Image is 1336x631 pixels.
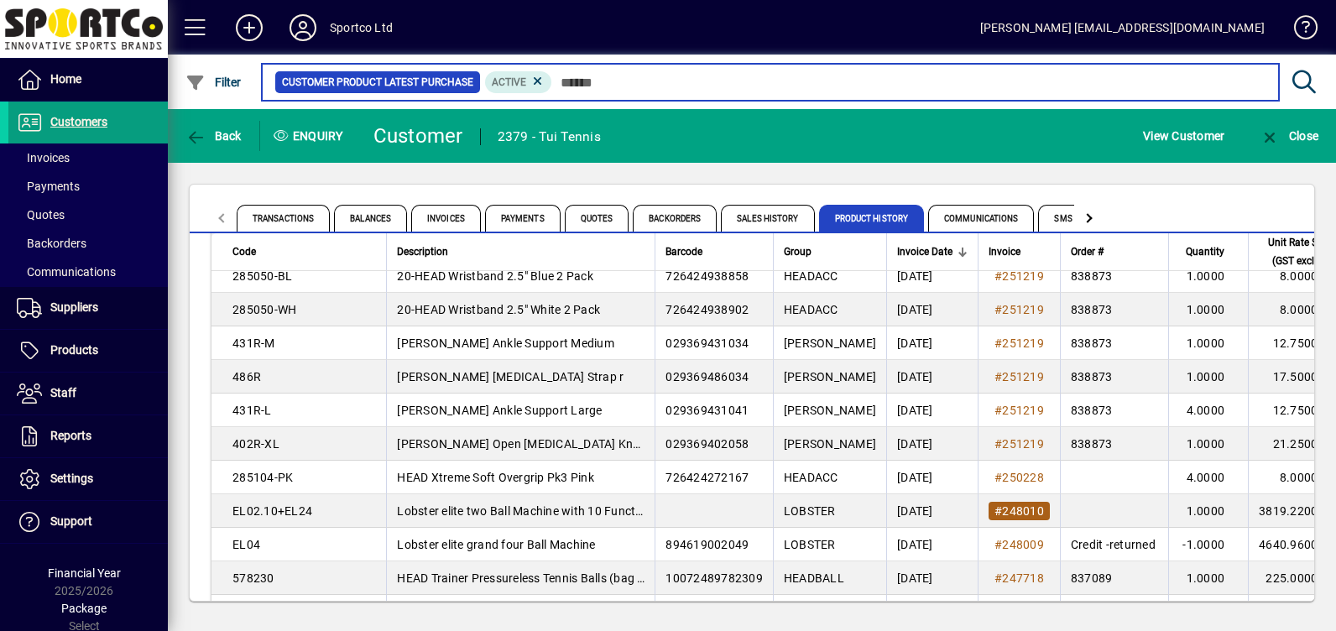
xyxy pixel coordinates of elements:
[232,303,296,316] span: 285050-WH
[492,76,526,88] span: Active
[1255,121,1323,151] button: Close
[1002,571,1044,585] span: 247718
[565,205,629,232] span: Quotes
[1060,427,1169,461] td: 838873
[1168,293,1248,326] td: 1.0000
[721,205,814,232] span: Sales History
[1281,3,1315,58] a: Knowledge Base
[989,242,1020,261] span: Invoice
[784,471,838,484] span: HEADACC
[989,368,1050,386] a: #251219
[1071,242,1159,261] div: Order #
[185,129,242,143] span: Back
[1179,242,1239,261] div: Quantity
[1002,370,1044,383] span: 251219
[1060,561,1169,595] td: 837089
[232,242,256,261] span: Code
[665,303,749,316] span: 726424938902
[222,13,276,43] button: Add
[1002,404,1044,417] span: 251219
[397,504,697,518] span: Lobster elite two Ball Machine with 10 Function Remote
[989,535,1050,554] a: #248009
[50,300,98,314] span: Suppliers
[1002,504,1044,518] span: 248010
[48,566,121,580] span: Financial Year
[181,67,246,97] button: Filter
[989,468,1050,487] a: #250228
[886,326,978,360] td: [DATE]
[1259,233,1318,270] span: Unit Rate $ (GST excl)
[50,514,92,528] span: Support
[1002,336,1044,350] span: 251219
[994,336,1002,350] span: #
[994,538,1002,551] span: #
[784,404,876,417] span: [PERSON_NAME]
[1002,437,1044,451] span: 251219
[784,504,836,518] span: LOBSTER
[1002,303,1044,316] span: 251219
[397,437,716,451] span: [PERSON_NAME] Open [MEDICAL_DATA] Knee Support XL r
[784,303,838,316] span: HEADACC
[232,471,293,484] span: 285104-PK
[886,528,978,561] td: [DATE]
[232,571,274,585] span: 578230
[784,437,876,451] span: [PERSON_NAME]
[784,538,836,551] span: LOBSTER
[1168,528,1248,561] td: -1.0000
[17,151,70,164] span: Invoices
[886,293,978,326] td: [DATE]
[1168,360,1248,394] td: 1.0000
[633,205,717,232] span: Backorders
[1060,528,1169,561] td: Credit -returned
[260,123,361,149] div: Enquiry
[994,404,1002,417] span: #
[665,242,763,261] div: Barcode
[397,242,645,261] div: Description
[411,205,481,232] span: Invoices
[61,602,107,615] span: Package
[665,242,702,261] span: Barcode
[989,242,1050,261] div: Invoice
[784,269,838,283] span: HEADACC
[1168,494,1248,528] td: 1.0000
[994,437,1002,451] span: #
[282,74,473,91] span: Customer Product Latest Purchase
[237,205,330,232] span: Transactions
[50,386,76,399] span: Staff
[989,267,1050,285] a: #251219
[232,269,292,283] span: 285050-BL
[334,205,407,232] span: Balances
[989,300,1050,319] a: #251219
[994,504,1002,518] span: #
[8,229,168,258] a: Backorders
[232,242,376,261] div: Code
[1060,293,1169,326] td: 838873
[1168,561,1248,595] td: 1.0000
[1186,242,1224,261] span: Quantity
[232,437,279,451] span: 402R-XL
[232,370,261,383] span: 486R
[1060,360,1169,394] td: 838873
[784,242,812,261] span: Group
[665,336,749,350] span: 029369431034
[17,208,65,222] span: Quotes
[498,123,601,150] div: 2379 - Tui Tennis
[1060,326,1169,360] td: 838873
[185,76,242,89] span: Filter
[1260,129,1318,143] span: Close
[665,538,749,551] span: 894619002049
[665,571,763,585] span: 10072489782309
[330,14,393,41] div: Sportco Ltd
[1060,394,1169,427] td: 838873
[232,538,260,551] span: EL04
[373,123,463,149] div: Customer
[886,494,978,528] td: [DATE]
[1168,326,1248,360] td: 1.0000
[8,143,168,172] a: Invoices
[989,569,1050,587] a: #247718
[8,373,168,415] a: Staff
[980,14,1265,41] div: [PERSON_NAME] [EMAIL_ADDRESS][DOMAIN_NAME]
[784,336,876,350] span: [PERSON_NAME]
[485,205,561,232] span: Payments
[784,571,844,585] span: HEADBALL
